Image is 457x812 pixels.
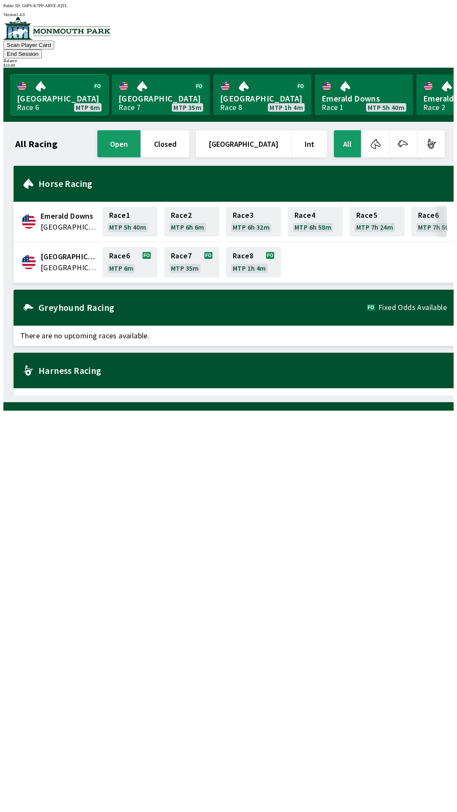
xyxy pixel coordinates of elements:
span: Monmouth Park [41,251,97,262]
a: Race3MTP 6h 32m [226,207,281,236]
div: Balance [3,58,454,63]
span: Emerald Downs [41,211,97,222]
span: [GEOGRAPHIC_DATA] [220,93,305,104]
h2: Horse Racing [39,180,447,187]
div: Race 1 [322,104,344,111]
span: MTP 6h 32m [233,224,270,230]
span: MTP 35m [173,104,201,111]
span: Fixed Odds Available [378,304,447,311]
div: Version 1.4.0 [3,12,454,17]
button: All [334,130,361,157]
span: G6PV-K7PP-ARVE-JQTL [22,3,67,8]
a: [GEOGRAPHIC_DATA]Race 7MTP 35m [112,74,210,115]
span: [GEOGRAPHIC_DATA] [118,93,203,104]
button: End Session [3,49,42,58]
span: Race 6 [109,252,130,259]
img: venue logo [3,17,110,40]
span: MTP 35m [171,265,199,272]
span: United States [41,262,97,273]
div: Race 2 [423,104,445,111]
span: MTP 5h 40m [109,224,146,230]
button: [GEOGRAPHIC_DATA] [196,130,291,157]
span: Emerald Downs [322,93,406,104]
div: Public ID: [3,3,454,8]
span: MTP 1h 4m [233,265,266,272]
span: United States [41,222,97,233]
a: Race2MTP 6h 6m [164,207,219,236]
span: MTP 6h 58m [295,224,331,230]
div: $ 10.00 [3,63,454,68]
button: closed [141,130,189,157]
a: Race7MTP 35m [164,247,219,277]
a: Race1MTP 5h 40m [102,207,157,236]
a: Emerald DownsRace 1MTP 5h 40m [315,74,413,115]
button: Scan Player Card [3,41,54,49]
span: MTP 5h 40m [368,104,405,111]
h2: Harness Racing [39,367,447,374]
h2: Greyhound Racing [39,304,367,311]
span: Race 5 [356,212,377,219]
span: Race 3 [233,212,253,219]
span: There are no upcoming races available. [14,388,454,409]
span: Race 1 [109,212,130,219]
a: Race5MTP 7h 24m [350,207,405,236]
div: Race 8 [220,104,242,111]
a: Race4MTP 6h 58m [288,207,343,236]
div: Race 7 [118,104,140,111]
span: There are no upcoming races available. [14,326,454,346]
span: Race 4 [295,212,315,219]
span: MTP 6h 6m [171,224,204,230]
a: Race6MTP 6m [102,247,157,277]
button: open [97,130,140,157]
span: MTP 6m [109,265,133,272]
span: MTP 7h 50m [418,224,455,230]
a: Race8MTP 1h 4m [226,247,281,277]
a: [GEOGRAPHIC_DATA]Race 6MTP 6m [10,74,108,115]
span: MTP 7h 24m [356,224,393,230]
button: Int [292,130,327,157]
span: MTP 1h 4m [270,104,303,111]
h1: All Racing [15,140,58,147]
span: Race 7 [171,252,192,259]
span: Race 2 [171,212,192,219]
span: Race 6 [418,212,439,219]
span: Race 8 [233,252,253,259]
a: [GEOGRAPHIC_DATA]Race 8MTP 1h 4m [213,74,311,115]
